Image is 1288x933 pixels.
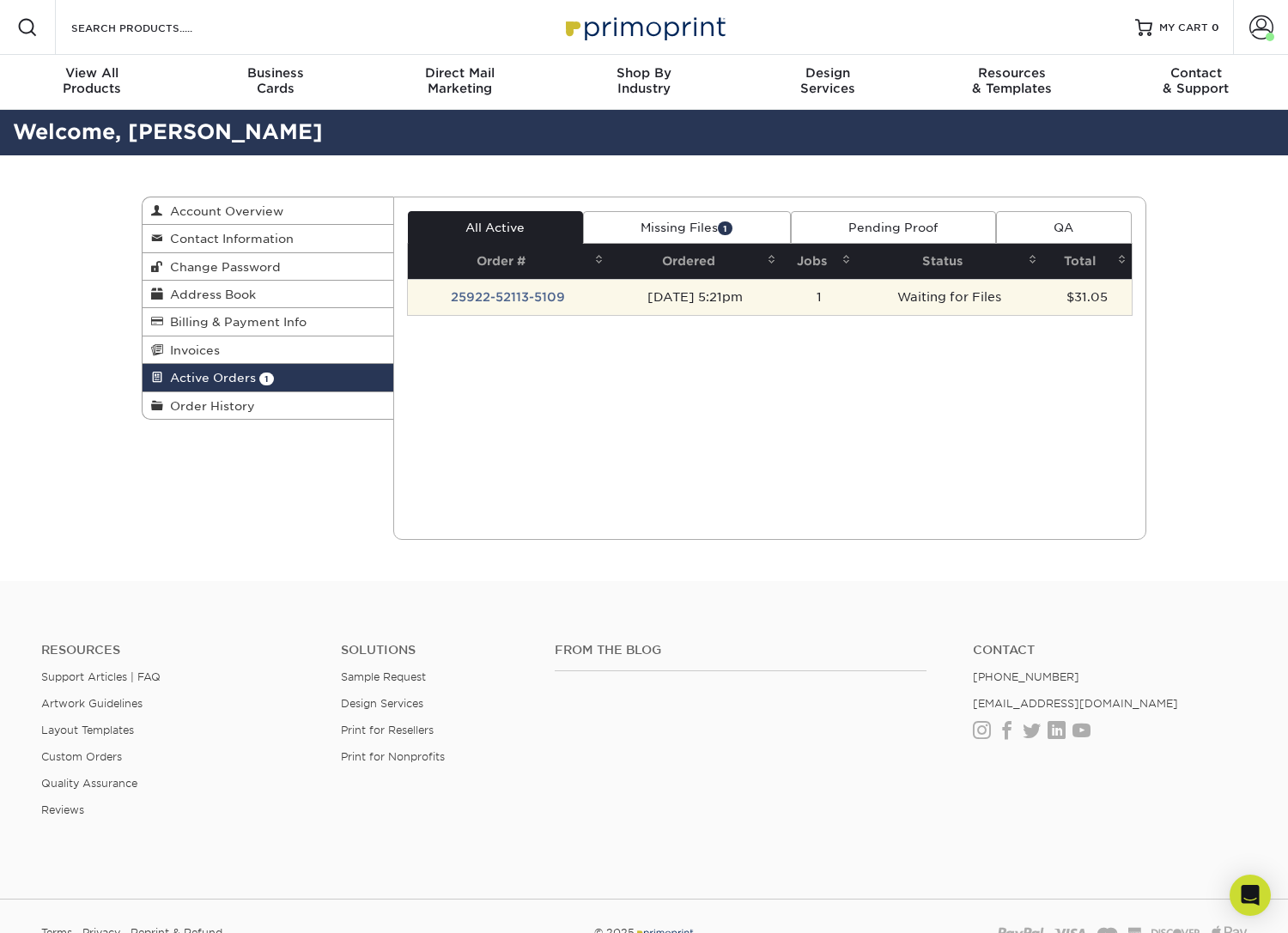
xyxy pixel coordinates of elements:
[143,253,393,281] a: Change Password
[163,315,307,329] span: Billing & Payment Info
[143,336,393,364] a: Invoices
[1212,21,1219,33] span: 0
[184,55,368,110] a: BusinessCards
[552,55,736,110] a: Shop ByIndustry
[163,371,256,385] span: Active Orders
[1042,244,1132,279] th: Total
[41,697,143,710] a: Artwork Guidelines
[41,724,134,736] a: Layout Templates
[856,279,1042,315] td: Waiting for Files
[973,670,1079,683] a: [PHONE_NUMBER]
[341,643,529,657] h4: Solutions
[368,65,552,96] div: Marketing
[555,643,927,657] h4: From the Blog
[736,65,920,96] div: Services
[1230,875,1271,916] div: Open Intercom Messenger
[552,65,736,81] span: Shop By
[41,750,122,763] a: Custom Orders
[973,643,1247,657] a: Contact
[408,211,583,244] a: All Active
[41,803,84,816] a: Reviews
[583,211,791,244] a: Missing Files1
[1104,65,1288,96] div: & Support
[341,724,434,736] a: Print for Resellers
[781,244,856,279] th: Jobs
[41,643,315,657] h4: Resources
[163,232,294,245] span: Contact Information
[143,225,393,252] a: Contact Information
[408,244,610,279] th: Order #
[163,260,281,274] span: Change Password
[143,197,393,225] a: Account Overview
[143,364,393,391] a: Active Orders 1
[1104,65,1288,81] span: Contact
[973,697,1178,710] a: [EMAIL_ADDRESS][DOMAIN_NAME]
[736,65,920,81] span: Design
[163,343,220,357] span: Invoices
[920,65,1103,81] span: Resources
[41,670,161,683] a: Support Articles | FAQ
[920,55,1103,110] a: Resources& Templates
[341,670,426,683] a: Sample Request
[41,777,137,790] a: Quality Assurance
[609,279,781,315] td: [DATE] 5:21pm
[996,211,1132,244] a: QA
[609,244,781,279] th: Ordered
[558,9,730,45] img: Primoprint
[368,65,552,81] span: Direct Mail
[259,373,274,385] span: 1
[408,279,610,315] td: 25922-52113-5109
[163,399,255,413] span: Order History
[791,211,996,244] a: Pending Proof
[143,308,393,336] a: Billing & Payment Info
[920,65,1103,96] div: & Templates
[856,244,1042,279] th: Status
[781,279,856,315] td: 1
[184,65,368,81] span: Business
[1042,279,1132,315] td: $31.05
[552,65,736,96] div: Industry
[143,281,393,308] a: Address Book
[1159,21,1208,35] span: MY CART
[341,750,445,763] a: Print for Nonprofits
[163,288,256,301] span: Address Book
[70,17,237,38] input: SEARCH PRODUCTS.....
[341,697,423,710] a: Design Services
[368,55,552,110] a: Direct MailMarketing
[163,204,283,218] span: Account Overview
[143,392,393,419] a: Order History
[718,221,732,234] span: 1
[184,65,368,96] div: Cards
[1104,55,1288,110] a: Contact& Support
[736,55,920,110] a: DesignServices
